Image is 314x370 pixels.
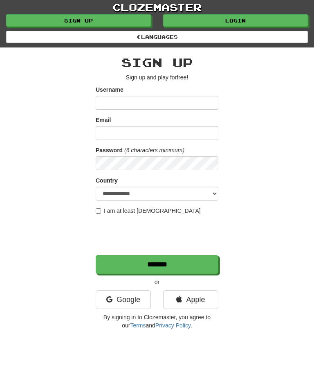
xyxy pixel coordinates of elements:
[96,290,151,309] a: Google
[96,278,218,286] p: or
[96,313,218,329] p: By signing in to Clozemaster, you agree to our and .
[96,219,220,251] iframe: reCAPTCHA
[6,31,308,43] a: Languages
[96,146,123,154] label: Password
[163,14,308,27] a: Login
[96,207,201,215] label: I am at least [DEMOGRAPHIC_DATA]
[96,56,218,69] h2: Sign up
[96,73,218,81] p: Sign up and play for !
[124,147,184,153] em: (6 characters minimum)
[163,290,218,309] a: Apple
[96,116,111,124] label: Email
[6,14,151,27] a: Sign up
[155,322,191,329] a: Privacy Policy
[96,86,123,94] label: Username
[96,176,118,185] label: Country
[177,74,186,81] u: free
[130,322,146,329] a: Terms
[96,208,101,214] input: I am at least [DEMOGRAPHIC_DATA]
